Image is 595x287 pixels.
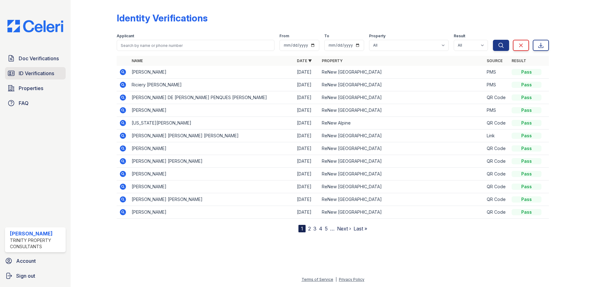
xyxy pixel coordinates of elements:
div: Trinity Property Consultants [10,237,63,250]
td: [PERSON_NAME] [129,206,294,219]
a: Account [2,255,68,267]
div: Pass [512,196,541,203]
td: ReNew [GEOGRAPHIC_DATA] [319,168,485,180]
td: ReNew [GEOGRAPHIC_DATA] [319,79,485,91]
span: Account [16,257,36,265]
td: [DATE] [294,155,319,168]
td: [DATE] [294,180,319,193]
td: [DATE] [294,142,319,155]
div: Pass [512,184,541,190]
div: Pass [512,145,541,152]
td: ReNew [GEOGRAPHIC_DATA] [319,142,485,155]
a: Name [132,58,143,63]
img: CE_Logo_Blue-a8612792a0a2168367f1c8372b55b34899dd931a85d93a1a3d3e32e68fde9ad4.png [2,20,68,32]
a: Sign out [2,270,68,282]
div: Pass [512,209,541,215]
td: [DATE] [294,168,319,180]
span: ID Verifications [19,70,54,77]
td: ReNew [GEOGRAPHIC_DATA] [319,66,485,79]
td: QR Code [484,142,509,155]
td: ReNew [GEOGRAPHIC_DATA] [319,206,485,219]
a: ID Verifications [5,67,66,80]
td: QR Code [484,180,509,193]
div: Pass [512,120,541,126]
a: 5 [325,225,328,232]
div: Pass [512,171,541,177]
label: Result [454,34,465,39]
a: FAQ [5,97,66,109]
td: [DATE] [294,66,319,79]
div: | [335,277,337,282]
div: Pass [512,133,541,139]
span: FAQ [19,99,29,107]
td: [DATE] [294,91,319,104]
a: Date ▼ [297,58,312,63]
span: Doc Verifications [19,55,59,62]
td: QR Code [484,91,509,104]
td: [PERSON_NAME] [129,168,294,180]
label: From [279,34,289,39]
td: [DATE] [294,117,319,130]
td: ReNew [GEOGRAPHIC_DATA] [319,130,485,142]
div: Pass [512,158,541,164]
a: Source [487,58,503,63]
td: ReNew [GEOGRAPHIC_DATA] [319,155,485,168]
td: QR Code [484,206,509,219]
div: Identity Verifications [117,12,208,24]
td: [DATE] [294,206,319,219]
td: ReNew [GEOGRAPHIC_DATA] [319,180,485,193]
a: 2 [308,225,311,232]
td: [DATE] [294,130,319,142]
td: [PERSON_NAME] [PERSON_NAME] [PERSON_NAME] [129,130,294,142]
td: ReNew [GEOGRAPHIC_DATA] [319,104,485,117]
td: Link [484,130,509,142]
td: [PERSON_NAME] DE [PERSON_NAME] PENQUES [PERSON_NAME] [129,91,294,104]
td: [PERSON_NAME] [129,180,294,193]
td: QR Code [484,155,509,168]
label: To [324,34,329,39]
td: ReNew Alpine [319,117,485,130]
input: Search by name or phone number [117,40,274,51]
a: Result [512,58,526,63]
label: Applicant [117,34,134,39]
td: [PERSON_NAME] [129,104,294,117]
td: QR Code [484,168,509,180]
td: ReNew [GEOGRAPHIC_DATA] [319,193,485,206]
div: Pass [512,82,541,88]
a: Next › [337,225,351,232]
td: QR Code [484,117,509,130]
div: [PERSON_NAME] [10,230,63,237]
a: Doc Verifications [5,52,66,65]
a: 3 [313,225,316,232]
span: … [330,225,335,232]
td: [PERSON_NAME] [129,66,294,79]
div: Pass [512,94,541,101]
a: Terms of Service [302,277,333,282]
span: Properties [19,84,43,92]
td: [PERSON_NAME] [PERSON_NAME] [129,193,294,206]
td: Riciery [PERSON_NAME] [129,79,294,91]
label: Property [369,34,386,39]
td: PMS [484,66,509,79]
a: Properties [5,82,66,94]
td: QR Code [484,193,509,206]
td: [DATE] [294,104,319,117]
a: 4 [319,225,322,232]
td: [US_STATE][PERSON_NAME] [129,117,294,130]
td: [PERSON_NAME] [PERSON_NAME] [129,155,294,168]
td: PMS [484,79,509,91]
a: Property [322,58,343,63]
td: PMS [484,104,509,117]
td: [DATE] [294,79,319,91]
span: Sign out [16,272,35,280]
div: 1 [298,225,306,232]
td: [PERSON_NAME] [129,142,294,155]
a: Privacy Policy [339,277,364,282]
td: ReNew [GEOGRAPHIC_DATA] [319,91,485,104]
div: Pass [512,69,541,75]
td: [DATE] [294,193,319,206]
a: Last » [354,225,367,232]
div: Pass [512,107,541,113]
